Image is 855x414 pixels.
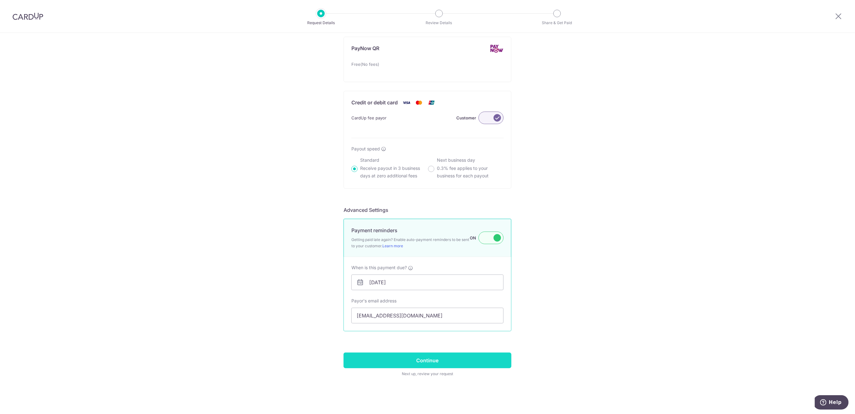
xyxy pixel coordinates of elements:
span: Getting paid late again? Enable auto-payment reminders to be sent to your customer. [351,237,470,249]
label: ON [470,234,476,242]
a: Learn more [382,244,403,248]
label: Payor's email address [351,298,396,304]
p: PayNow QR [351,45,379,53]
input: DD/MM/YYYY [351,275,504,290]
p: Credit or debit card [351,99,398,107]
label: Customer [456,114,476,122]
img: CardUp [13,13,43,20]
div: Payout speed [351,146,504,152]
input: Continue [344,353,511,368]
p: Receive payout in 3 business days at zero additional fees [360,165,427,180]
p: Next business day [437,157,504,163]
span: translation missing: en.company.payment_requests.form.header.labels.advanced_settings [344,207,388,213]
iframe: Opens a widget where you can find more information [815,395,849,411]
span: When is this payment due? [351,265,407,270]
p: Share & Get Paid [534,20,580,26]
p: Request Details [298,20,344,26]
p: Standard [360,157,427,163]
p: 0.3% fee applies to your business for each payout [437,165,504,180]
input: Email [351,308,504,323]
img: Union Pay [425,99,438,107]
img: Mastercard [413,99,425,107]
span: Next up, review your request [344,371,511,377]
div: Payment reminders Getting paid late again? Enable auto-payment reminders to be sent to your custo... [351,227,504,249]
span: CardUp fee payor [351,114,386,122]
p: Review Details [416,20,462,26]
img: PayNow [490,45,504,53]
img: Visa [400,99,413,107]
p: Payment reminders [351,227,397,234]
span: Free(No fees) [351,60,379,68]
